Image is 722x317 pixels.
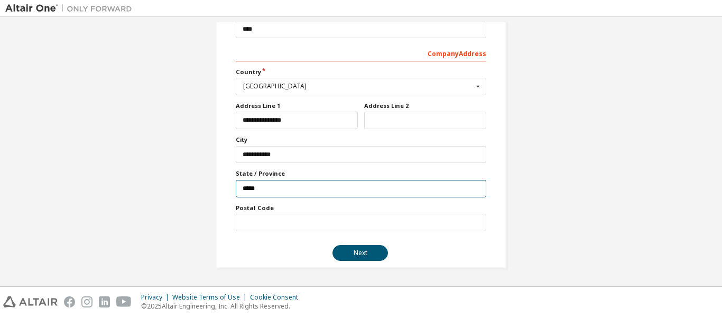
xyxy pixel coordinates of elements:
[99,296,110,307] img: linkedin.svg
[243,83,473,89] div: [GEOGRAPHIC_DATA]
[236,204,486,212] label: Postal Code
[236,102,358,110] label: Address Line 1
[236,68,486,76] label: Country
[364,102,486,110] label: Address Line 2
[332,245,388,261] button: Next
[236,135,486,144] label: City
[250,293,304,302] div: Cookie Consent
[116,296,132,307] img: youtube.svg
[141,293,172,302] div: Privacy
[141,302,304,311] p: © 2025 Altair Engineering, Inc. All Rights Reserved.
[64,296,75,307] img: facebook.svg
[81,296,92,307] img: instagram.svg
[3,296,58,307] img: altair_logo.svg
[236,169,486,178] label: State / Province
[236,44,486,61] div: Company Address
[5,3,137,14] img: Altair One
[172,293,250,302] div: Website Terms of Use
